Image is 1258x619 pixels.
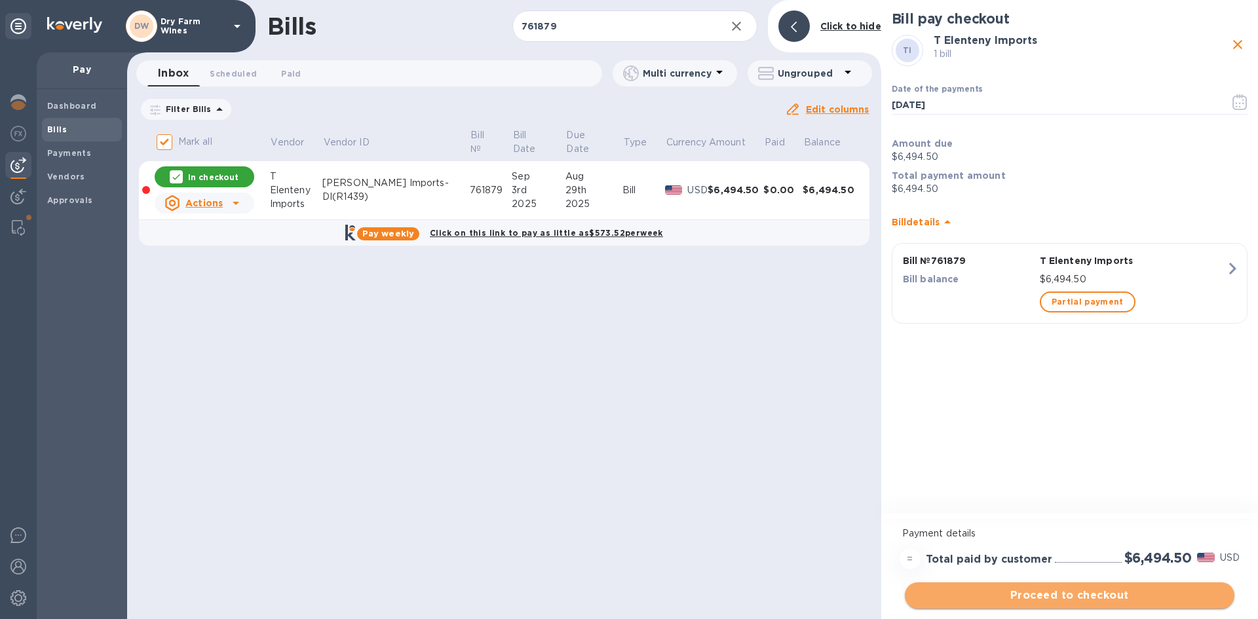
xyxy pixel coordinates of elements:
[903,254,1035,267] p: Bill № 761879
[470,128,510,156] span: Bill №
[624,136,647,149] p: Type
[270,197,322,211] div: Imports
[185,198,223,208] u: Actions
[513,128,547,156] p: Bill Date
[47,124,67,134] b: Bills
[470,128,493,156] p: Bill №
[708,183,763,197] div: $6,494.50
[161,17,226,35] p: Dry Farm Wines
[1220,551,1240,565] p: USD
[188,172,238,183] p: In checkout
[903,45,912,55] b: TI
[565,170,622,183] div: Aug
[322,176,470,204] div: [PERSON_NAME] Imports-DI(R1439)
[566,128,604,156] p: Due Date
[643,67,712,80] p: Multi currency
[926,553,1052,566] h3: Total paid by customer
[1197,553,1215,562] img: USD
[892,86,982,94] label: Date of the payments
[362,229,414,238] b: Pay weekly
[709,136,763,149] span: Amount
[622,183,665,197] div: Bill
[271,136,321,149] span: Vendor
[665,185,683,195] img: USD
[778,67,840,80] p: Ungrouped
[1040,272,1226,286] p: $6,494.50
[565,197,622,211] div: 2025
[903,272,1035,286] p: Bill balance
[281,67,301,81] span: Paid
[892,217,940,227] b: Bill details
[1052,294,1124,310] span: Partial payment
[10,126,26,141] img: Foreign exchange
[47,172,85,181] b: Vendors
[270,170,322,183] div: T
[271,136,304,149] p: Vendor
[892,10,1248,27] h2: Bill pay checkout
[892,201,1248,243] div: Billdetails
[763,183,803,197] div: $0.00
[803,183,858,197] div: $6,494.50
[512,170,565,183] div: Sep
[765,136,802,149] span: Paid
[1040,254,1226,267] p: T Elenteny Imports
[134,21,149,31] b: DW
[624,136,664,149] span: Type
[47,101,97,111] b: Dashboard
[565,183,622,197] div: 29th
[820,21,881,31] b: Click to hide
[324,136,387,149] span: Vendor ID
[512,197,565,211] div: 2025
[47,195,93,205] b: Approvals
[902,527,1237,540] p: Payment details
[804,136,841,149] p: Balance
[900,548,921,569] div: =
[905,582,1234,609] button: Proceed to checkout
[892,170,1006,181] b: Total payment amount
[709,136,746,149] p: Amount
[267,12,316,40] h1: Bills
[47,63,117,76] p: Pay
[210,67,257,81] span: Scheduled
[158,64,189,83] span: Inbox
[1228,35,1248,54] button: close
[270,183,322,197] div: Elenteny
[892,150,1248,164] p: $6,494.50
[804,136,858,149] span: Balance
[892,243,1248,324] button: Bill №761879T Elenteny ImportsBill balance$6,494.50Partial payment
[892,138,953,149] b: Amount due
[666,136,707,149] p: Currency
[934,47,1228,61] p: 1 bill
[806,104,869,115] u: Edit columns
[324,136,370,149] p: Vendor ID
[470,183,512,197] div: 761879
[1124,550,1192,566] h2: $6,494.50
[47,148,91,158] b: Payments
[915,588,1224,603] span: Proceed to checkout
[430,228,663,238] b: Click on this link to pay as little as $573.52 per week
[5,13,31,39] div: Unpin categories
[765,136,785,149] p: Paid
[1040,291,1135,312] button: Partial payment
[566,128,621,156] span: Due Date
[892,182,1248,196] p: $6,494.50
[161,103,212,115] p: Filter Bills
[47,17,102,33] img: Logo
[513,128,564,156] span: Bill Date
[687,183,708,197] p: USD
[512,183,565,197] div: 3rd
[178,135,212,149] p: Mark all
[934,34,1037,47] b: T Elenteny Imports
